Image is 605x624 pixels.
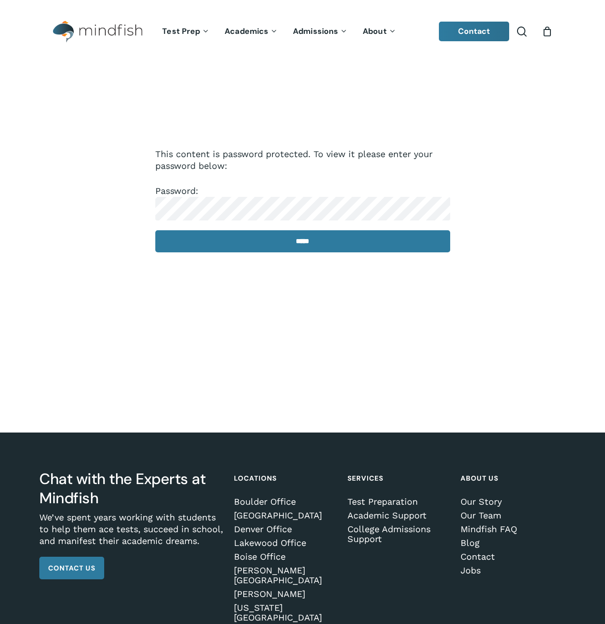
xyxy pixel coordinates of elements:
a: Our Team [461,511,563,520]
h3: Chat with the Experts at Mindfish [39,469,224,508]
span: Academics [225,26,268,36]
a: [GEOGRAPHIC_DATA] [234,511,337,520]
nav: Main Menu [155,13,403,50]
a: Test Prep [155,27,217,36]
a: Lakewood Office [234,538,337,548]
a: About [355,27,404,36]
a: Test Preparation [347,497,450,507]
a: Our Story [461,497,563,507]
a: Contact [461,552,563,562]
a: Contact Us [39,557,104,579]
a: Jobs [461,566,563,575]
input: Password: [155,197,450,220]
header: Main Menu [39,13,566,50]
span: About [363,26,387,36]
span: Contact [458,26,490,36]
a: Mindfish FAQ [461,524,563,534]
a: [US_STATE][GEOGRAPHIC_DATA] [234,603,337,623]
a: College Admissions Support [347,524,450,544]
a: [PERSON_NAME] [234,589,337,599]
a: Academic Support [347,511,450,520]
label: Password: [155,186,450,213]
a: Denver Office [234,524,337,534]
span: Admissions [293,26,338,36]
h4: Services [347,469,450,487]
span: Test Prep [162,26,200,36]
span: Contact Us [48,563,95,573]
a: Blog [461,538,563,548]
a: Boulder Office [234,497,337,507]
a: Contact [439,22,510,41]
p: We’ve spent years working with students to help them ace tests, succeed in school, and manifest t... [39,512,224,557]
p: This content is password protected. To view it please enter your password below: [155,148,450,185]
h4: Locations [234,469,337,487]
a: Boise Office [234,552,337,562]
a: [PERSON_NAME][GEOGRAPHIC_DATA] [234,566,337,585]
a: Admissions [286,27,355,36]
h4: About Us [461,469,563,487]
a: Academics [217,27,286,36]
